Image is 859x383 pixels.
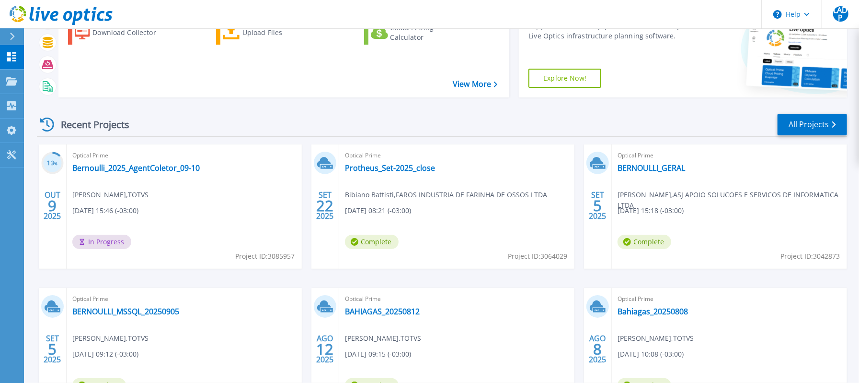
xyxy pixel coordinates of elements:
span: Optical Prime [618,150,841,161]
span: Complete [618,235,671,249]
span: Bibiano Battisti , FAROS INDUSTRIA DE FARINHA DE OSSOS LTDA [345,190,547,200]
span: [DATE] 15:18 (-03:00) [618,205,684,216]
a: BAHIAGAS_20250812 [345,307,420,316]
span: Optical Prime [72,294,296,304]
div: Cloud Pricing Calculator [390,23,467,42]
div: SET 2025 [43,332,61,367]
span: [DATE] 08:21 (-03:00) [345,205,411,216]
span: [DATE] 09:12 (-03:00) [72,349,138,359]
span: In Progress [72,235,131,249]
span: Optical Prime [345,150,569,161]
a: View More [453,80,497,89]
span: Optical Prime [345,294,569,304]
div: Upload Files [242,23,319,42]
span: Project ID: 3042873 [780,251,840,262]
span: Optical Prime [72,150,296,161]
div: SET 2025 [316,188,334,223]
span: [PERSON_NAME] , TOTVS [345,333,421,344]
span: Optical Prime [618,294,841,304]
span: 5 [593,202,602,210]
a: Bernoulli_2025_AgentColetor_09-10 [72,163,200,173]
span: 12 [316,345,333,353]
span: Project ID: 3085957 [235,251,295,262]
a: Cloud Pricing Calculator [364,21,471,45]
h3: 13 [41,158,64,169]
div: SET 2025 [588,188,607,223]
span: [PERSON_NAME] , TOTVS [618,333,694,344]
a: BERNOULLI_MSSQL_20250905 [72,307,179,316]
a: All Projects [778,114,847,135]
div: AGO 2025 [316,332,334,367]
div: AGO 2025 [588,332,607,367]
span: 9 [48,202,57,210]
a: Download Collector [68,21,175,45]
a: BERNOULLI_GERAL [618,163,685,173]
span: 8 [593,345,602,353]
span: 22 [316,202,333,210]
span: [PERSON_NAME] , TOTVS [72,190,149,200]
span: 5 [48,345,57,353]
span: [PERSON_NAME] , TOTVS [72,333,149,344]
span: Complete [345,235,399,249]
span: [DATE] 09:15 (-03:00) [345,349,411,359]
span: [DATE] 15:46 (-03:00) [72,205,138,216]
a: Explore Now! [528,69,601,88]
div: Download Collector [92,23,169,42]
a: Protheus_Set-2025_close [345,163,435,173]
span: % [54,161,57,166]
div: OUT 2025 [43,188,61,223]
span: LADP [833,6,848,22]
span: Project ID: 3064029 [508,251,567,262]
a: Bahiagas_20250808 [618,307,688,316]
span: [DATE] 10:08 (-03:00) [618,349,684,359]
div: Recent Projects [37,113,142,136]
a: Upload Files [216,21,323,45]
span: [PERSON_NAME] , ASJ APOIO SOLUCOES E SERVICOS DE INFORMATICA LTDA [618,190,847,211]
